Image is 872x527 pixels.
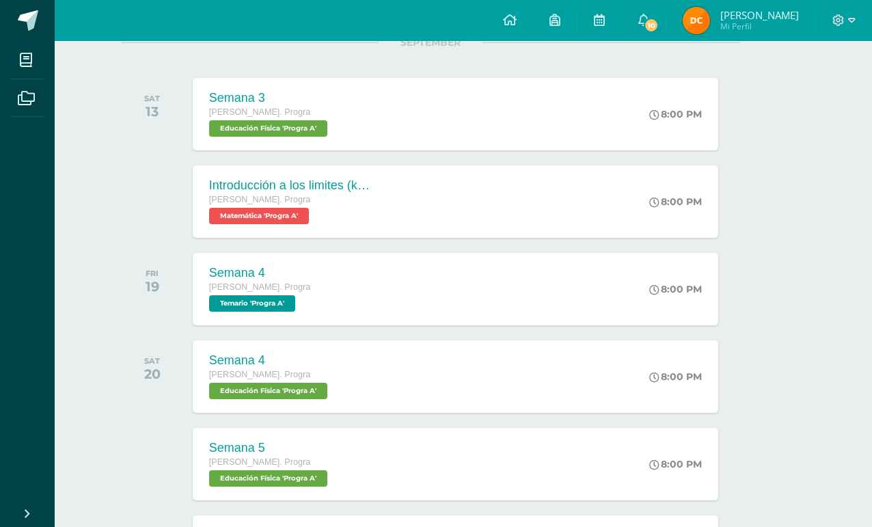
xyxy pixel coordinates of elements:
span: [PERSON_NAME]. Progra [209,370,310,379]
div: Semana 4 [209,266,310,280]
div: 8:00 PM [649,370,702,383]
span: [PERSON_NAME] [720,8,799,22]
div: 8:00 PM [649,195,702,208]
span: Educación Física 'Progra A' [209,120,327,137]
div: 20 [144,366,161,382]
div: 8:00 PM [649,283,702,295]
span: Matemática 'Progra A' [209,208,309,224]
div: FRI [146,269,159,278]
div: Semana 3 [209,91,331,105]
span: SEPTEMBER [379,36,482,49]
div: SAT [144,356,161,366]
div: SAT [144,94,160,103]
span: 10 [644,18,659,33]
div: 13 [144,103,160,120]
span: Mi Perfil [720,21,799,32]
span: [PERSON_NAME]. Progra [209,282,310,292]
span: Educación Física 'Progra A' [209,383,327,399]
span: Educación Física 'Progra A' [209,470,327,487]
div: Introducción a los limites (khan) [209,178,373,193]
span: [PERSON_NAME]. Progra [209,107,310,117]
div: Semana 5 [209,441,331,455]
span: Temario 'Progra A' [209,295,295,312]
div: Semana 4 [209,353,331,368]
span: [PERSON_NAME]. Progra [209,195,310,204]
div: 19 [146,278,159,295]
div: 8:00 PM [649,108,702,120]
img: 1b3531889164bf90d264a9e49bdbccf5.png [683,7,710,34]
div: 8:00 PM [649,458,702,470]
span: [PERSON_NAME]. Progra [209,457,310,467]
